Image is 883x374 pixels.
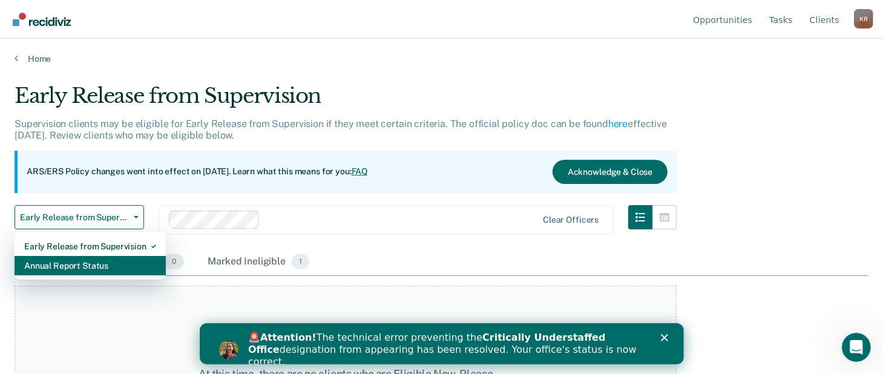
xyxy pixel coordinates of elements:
div: K R [854,9,873,28]
span: 0 [165,254,183,269]
img: Recidiviz [13,13,71,26]
iframe: Intercom live chat [842,333,871,362]
span: 1 [292,254,309,269]
div: Marked Ineligible1 [206,249,312,275]
span: Early Release from Supervision [20,212,129,223]
div: Close [461,11,473,18]
p: ARS/ERS Policy changes went into effect on [DATE]. Learn what this means for you: [27,166,368,178]
div: Clear officers [543,215,599,225]
b: Critically Understaffed Office [48,8,406,32]
div: Dropdown Menu [15,232,166,280]
b: Attention! [61,8,117,20]
div: Early Release from Supervision [24,237,156,256]
a: FAQ [352,166,369,176]
div: 🚨 The technical error preventing the designation from appearing has been resolved. Your office's ... [48,8,445,45]
div: Early Release from Supervision [15,84,677,118]
p: Supervision clients may be eligible for Early Release from Supervision if they meet certain crite... [15,118,667,141]
div: Annual Report Status [24,256,156,275]
button: Acknowledge & Close [553,160,668,184]
a: here [608,118,628,130]
button: Early Release from Supervision [15,205,144,229]
button: Profile dropdown button [854,9,873,28]
iframe: Intercom live chat banner [200,323,684,364]
a: Home [15,53,868,64]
